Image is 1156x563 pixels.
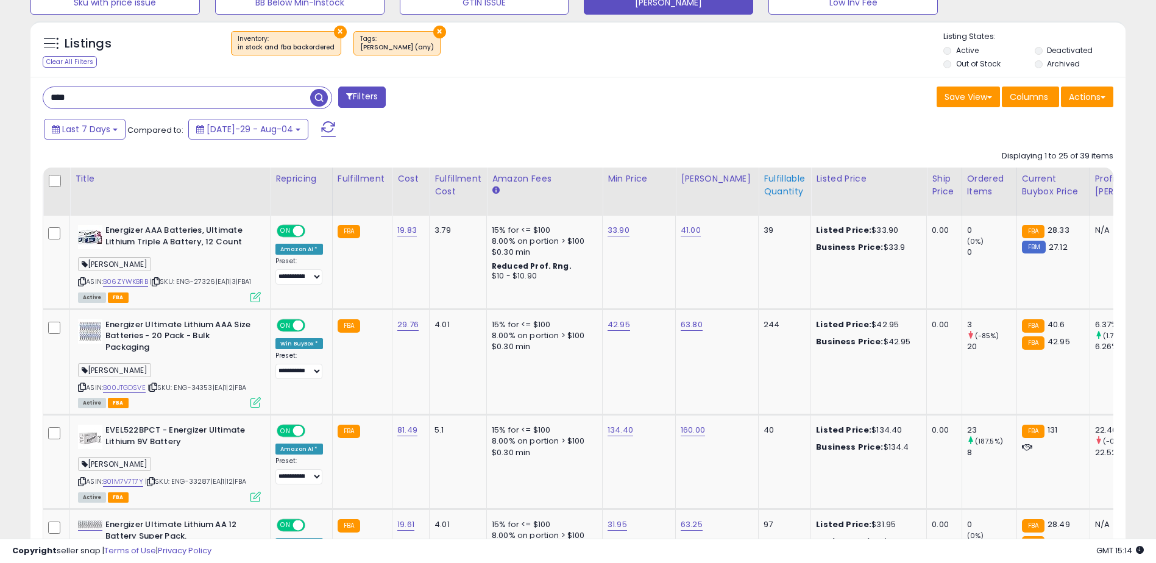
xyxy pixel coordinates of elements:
[434,172,481,198] div: Fulfillment Cost
[278,320,293,330] span: ON
[278,520,293,531] span: ON
[816,242,917,253] div: $33.9
[434,425,477,436] div: 5.1
[937,87,1000,107] button: Save View
[12,545,57,556] strong: Copyright
[397,319,419,331] a: 29.76
[303,520,323,531] span: OFF
[932,319,952,330] div: 0.00
[433,26,446,38] button: ×
[1022,336,1044,350] small: FBA
[492,271,593,281] div: $10 - $10.90
[975,436,1003,446] small: (187.5%)
[816,319,871,330] b: Listed Price:
[1048,424,1057,436] span: 131
[275,172,327,185] div: Repricing
[78,319,261,406] div: ASIN:
[43,56,97,68] div: Clear All Filters
[967,341,1016,352] div: 20
[492,425,593,436] div: 15% for <= $100
[608,424,633,436] a: 134.40
[764,225,801,236] div: 39
[816,425,917,436] div: $134.40
[12,545,211,557] div: seller snap | |
[932,225,952,236] div: 0.00
[967,225,1016,236] div: 0
[492,172,597,185] div: Amazon Fees
[608,519,627,531] a: 31.95
[967,236,984,246] small: (0%)
[150,277,252,286] span: | SKU: ENG-27326|EA|1|3|FBA1
[103,383,146,393] a: B00JTGDSVE
[967,425,1016,436] div: 23
[78,225,261,301] div: ASIN:
[1048,336,1070,347] span: 42.95
[127,124,183,136] span: Compared to:
[764,172,806,198] div: Fulfillable Quantity
[105,319,254,356] b: Energizer Ultimate Lithium AAA Size Batteries - 20 Pack - Bulk Packaging
[78,520,102,529] img: 415vqCPKh-L._SL40_.jpg
[108,492,129,503] span: FBA
[158,545,211,556] a: Privacy Policy
[492,447,593,458] div: $0.30 min
[1048,519,1070,530] span: 28.49
[105,425,254,450] b: EVEL522BPCT - Energizer Ultimate Lithium 9V Battery
[1061,87,1113,107] button: Actions
[65,35,112,52] h5: Listings
[1022,319,1044,333] small: FBA
[188,119,308,140] button: [DATE]-29 - Aug-04
[1103,436,1133,446] small: (-0.27%)
[967,319,1016,330] div: 3
[816,225,917,236] div: $33.90
[434,225,477,236] div: 3.79
[1048,224,1069,236] span: 28.33
[608,319,630,331] a: 42.95
[338,225,360,238] small: FBA
[303,320,323,330] span: OFF
[956,45,979,55] label: Active
[78,492,106,503] span: All listings currently available for purchase on Amazon
[492,236,593,247] div: 8.00% on portion > $100
[397,519,414,531] a: 19.61
[1048,319,1065,330] span: 40.6
[75,172,265,185] div: Title
[360,43,434,52] div: [PERSON_NAME] (any)
[681,172,753,185] div: [PERSON_NAME]
[1103,331,1127,341] small: (1.76%)
[816,519,871,530] b: Listed Price:
[492,519,593,530] div: 15% for <= $100
[78,457,151,471] span: [PERSON_NAME]
[338,87,386,108] button: Filters
[816,336,883,347] b: Business Price:
[434,319,477,330] div: 4.01
[338,425,360,438] small: FBA
[1002,87,1059,107] button: Columns
[1022,425,1044,438] small: FBA
[105,225,254,250] b: Energizer AAA Batteries, Ultimate Lithium Triple A Battery, 12 Count
[78,225,102,249] img: 51c04cVtM2L._SL40_.jpg
[238,43,335,52] div: in stock and fba backordered
[816,224,871,236] b: Listed Price:
[816,442,917,453] div: $134.4
[932,172,956,198] div: Ship Price
[1049,241,1068,253] span: 27.12
[932,519,952,530] div: 0.00
[492,225,593,236] div: 15% for <= $100
[1022,519,1044,533] small: FBA
[967,447,1016,458] div: 8
[1022,241,1046,253] small: FBM
[1002,150,1113,162] div: Displaying 1 to 25 of 39 items
[397,424,417,436] a: 81.49
[338,319,360,333] small: FBA
[1096,545,1144,556] span: 2025-08-12 15:14 GMT
[145,476,247,486] span: | SKU: ENG-33287|EA|1|12|FBA
[681,319,703,331] a: 63.80
[78,398,106,408] span: All listings currently available for purchase on Amazon
[764,425,801,436] div: 40
[1022,225,1044,238] small: FBA
[103,277,148,287] a: B06ZYWKBRB
[1047,45,1093,55] label: Deactivated
[492,247,593,258] div: $0.30 min
[681,424,705,436] a: 160.00
[78,363,151,377] span: [PERSON_NAME]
